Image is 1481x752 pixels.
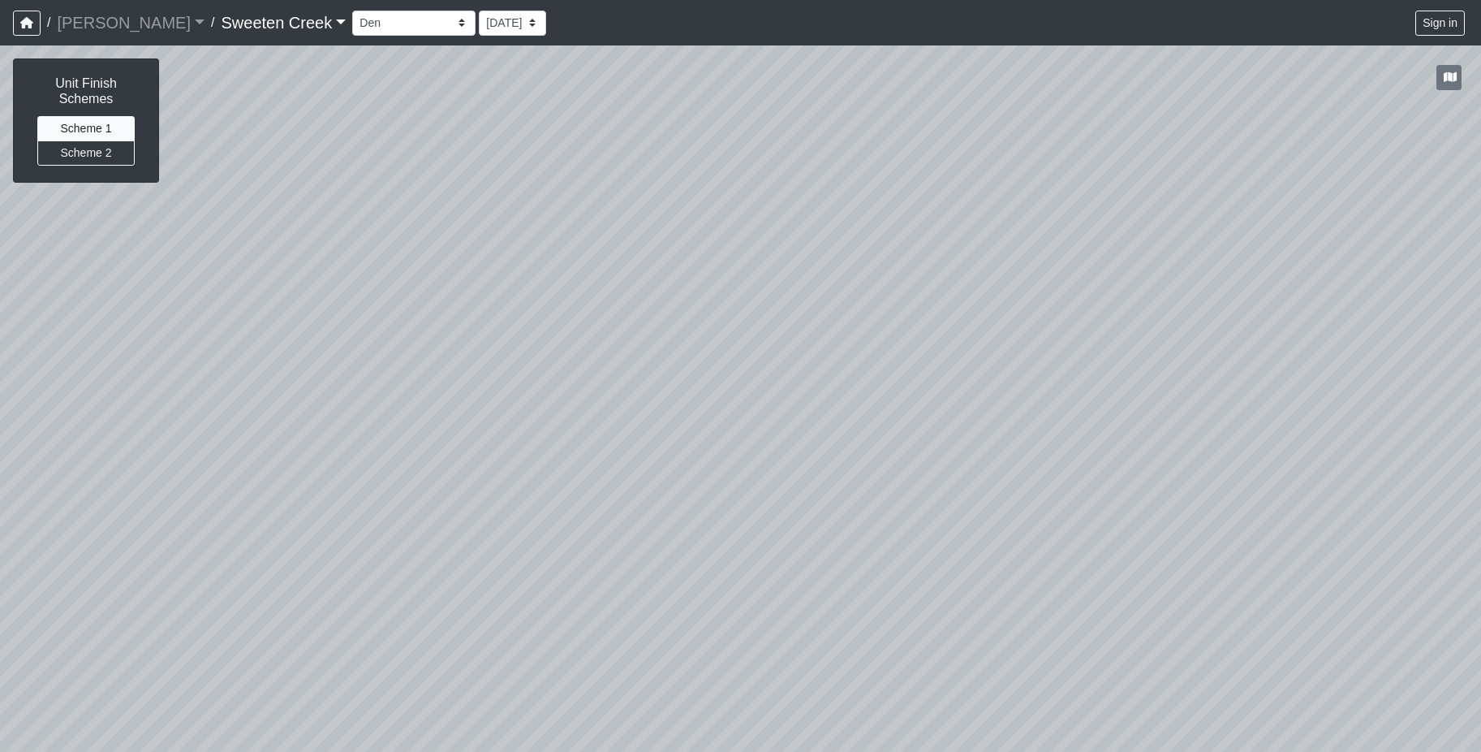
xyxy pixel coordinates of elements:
a: [PERSON_NAME] [57,6,204,39]
a: Sweeten Creek [221,6,346,39]
span: / [204,6,221,39]
button: Sign in [1415,11,1465,36]
button: Scheme 2 [37,140,135,166]
button: Scheme 1 [37,116,135,141]
span: / [41,6,57,39]
iframe: Ybug feedback widget [12,720,108,752]
h6: Unit Finish Schemes [30,76,142,106]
